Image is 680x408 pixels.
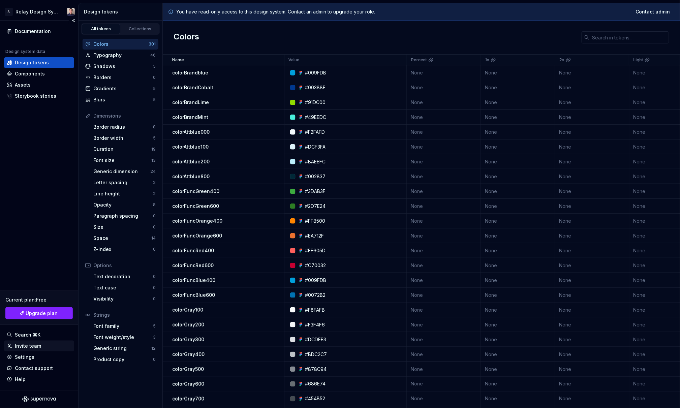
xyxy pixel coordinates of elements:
[83,61,158,72] a: Shadows5
[411,57,427,63] p: Percent
[91,211,158,221] a: Paragraph spacing0
[407,169,481,184] td: None
[172,247,214,254] p: colorFuncRed400
[481,125,555,139] td: None
[4,68,74,79] a: Components
[83,39,158,50] a: Colors301
[305,203,326,210] div: #2D7E24
[305,144,326,150] div: #DCF3FA
[93,146,151,153] div: Duration
[91,122,158,132] a: Border radius8
[15,376,26,383] div: Help
[172,99,209,106] p: colorBrandLime
[555,80,629,95] td: None
[555,169,629,184] td: None
[91,155,158,166] a: Font size13
[407,273,481,288] td: None
[93,168,150,175] div: Generic dimension
[407,317,481,332] td: None
[481,243,555,258] td: None
[407,184,481,199] td: None
[555,362,629,377] td: None
[93,201,153,208] div: Opacity
[150,169,156,174] div: 24
[481,332,555,347] td: None
[305,292,326,299] div: #0072B2
[153,323,156,329] div: 5
[305,307,325,313] div: #F8FAFB
[555,288,629,303] td: None
[153,247,156,252] div: 0
[305,158,326,165] div: #BAEEFC
[555,110,629,125] td: None
[172,173,210,180] p: colorAttblue800
[176,8,375,15] p: You have read-only access to this design system. Contact an admin to upgrade your role.
[481,199,555,214] td: None
[481,65,555,80] td: None
[555,391,629,406] td: None
[481,258,555,273] td: None
[153,64,156,69] div: 5
[149,41,156,47] div: 301
[305,218,325,224] div: #FF8500
[153,274,156,279] div: 0
[555,228,629,243] td: None
[93,85,153,92] div: Gradients
[172,381,204,387] p: colorGray600
[407,362,481,377] td: None
[93,246,153,253] div: Z-index
[305,277,326,284] div: #009FDB
[555,377,629,391] td: None
[5,296,73,303] div: Current plan : Free
[93,295,153,302] div: Visibility
[305,114,326,121] div: #49EEDC
[93,213,153,219] div: Paragraph spacing
[15,343,41,349] div: Invite team
[555,303,629,317] td: None
[1,4,77,19] button: ARelay Design SystemBobby Tan
[84,8,160,15] div: Design tokens
[15,365,53,372] div: Contact support
[15,28,51,35] div: Documentation
[305,321,325,328] div: #F3F4F6
[153,202,156,208] div: 8
[15,332,40,338] div: Search ⌘K
[305,336,326,343] div: #DCDFE3
[555,332,629,347] td: None
[91,332,158,343] a: Font weight/style3
[151,147,156,152] div: 19
[555,65,629,80] td: None
[93,190,153,197] div: Line height
[407,95,481,110] td: None
[485,57,489,63] p: 1x
[93,52,150,59] div: Typography
[91,199,158,210] a: Opacity8
[91,166,158,177] a: Generic dimension24
[481,139,555,154] td: None
[153,97,156,102] div: 5
[172,57,184,63] p: Name
[84,26,118,32] div: All tokens
[151,346,156,351] div: 12
[305,173,326,180] div: #002837
[305,99,326,106] div: #91DC00
[481,95,555,110] td: None
[4,329,74,340] button: Search ⌘K
[555,243,629,258] td: None
[93,135,153,142] div: Border width
[407,214,481,228] td: None
[172,203,219,210] p: colorFuncGreen600
[93,224,153,230] div: Size
[172,232,222,239] p: colorFuncOrange600
[481,80,555,95] td: None
[305,396,325,402] div: #454B52
[91,282,158,293] a: Text case0
[93,356,153,363] div: Product copy
[93,284,153,291] div: Text case
[407,347,481,362] td: None
[5,307,73,319] a: Upgrade plan
[83,83,158,94] a: Gradients5
[93,124,153,130] div: Border radius
[153,191,156,196] div: 2
[481,110,555,125] td: None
